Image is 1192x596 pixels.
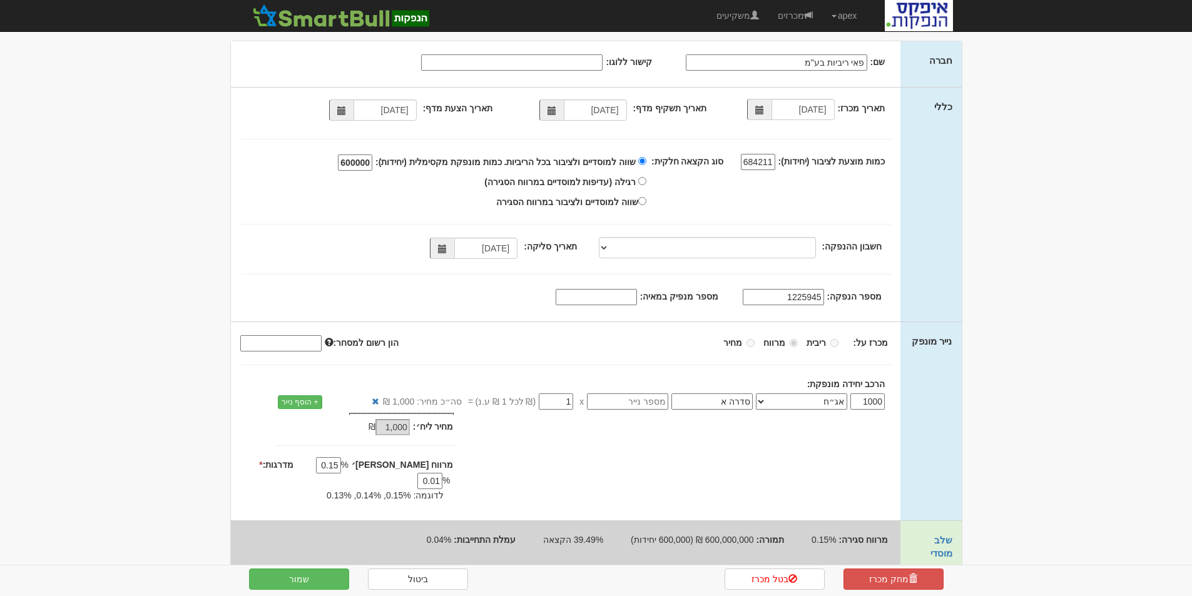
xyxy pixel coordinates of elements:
[638,157,646,165] input: שווה למוסדיים ולציבור בכל הריביות. כמות מונפקת מקסימלית (יחידות):
[912,335,952,348] label: נייר מונפק
[638,177,646,185] input: רגילה (עדיפות למוסדיים במרווח הסגירה)
[473,395,536,408] span: (₪ לכל 1 ₪ ע.נ)
[539,393,573,410] input: מחיר *
[723,338,742,348] strong: מחיר
[778,155,885,168] label: כמות מוצעת לציבור (יחידות):
[843,568,944,590] a: מחק מכרז
[790,339,798,347] input: מרווח
[249,3,433,28] img: SmartBull Logo
[454,533,516,546] label: עמלת התחייבות:
[327,490,444,500] span: לדוגמה: 0.15%, 0.14%, 0.13%
[671,393,753,410] input: שם הסדרה
[259,458,293,471] label: מדרגות:
[850,393,885,410] input: כמות
[278,395,322,409] a: + הוסף נייר
[725,568,825,590] a: בטל מכרז
[496,197,638,207] span: שווה למוסדיים ולציבור במרווח הסגירה
[756,533,784,546] label: תמורה:
[579,395,584,408] span: x
[640,290,718,303] label: מספר מנפיק במאיה:
[543,535,603,545] span: 39.49% הקצאה
[827,290,882,303] label: מספר הנפקה:
[442,474,450,487] span: %
[249,568,349,590] button: שמור
[504,157,636,167] span: שווה למוסדיים ולציבור בכל הריביות.
[763,338,785,348] strong: מרווח
[484,177,636,187] span: רגילה (עדיפות למוסדיים במרווח הסגירה)
[368,568,468,590] a: ביטול
[929,54,952,67] label: חברה
[839,533,889,546] label: מרווח סגירה:
[413,420,454,433] label: מחיר ליח׳:
[587,393,668,410] input: מספר נייר
[870,56,885,68] label: שם:
[383,395,462,408] span: סה״כ מחיר: 1,000 ₪
[638,197,646,205] input: שווה למוסדיים ולציבור במרווח הסגירה
[375,156,502,168] label: כמות מונפקת מקסימלית (יחידות):
[807,338,826,348] strong: ריבית
[606,56,652,68] label: קישור ללוגו:
[746,339,755,347] input: מחיר
[822,240,882,253] label: חשבון ההנפקה:
[838,102,885,114] label: תאריך מכרז:
[524,240,577,253] label: תאריך סליקה:
[325,336,399,349] label: הון רשום למסחר:
[812,535,837,545] span: 0.15%
[423,102,492,114] label: תאריך הצעת מדף:
[427,535,452,545] span: 0.04%
[934,100,952,113] label: כללי
[807,379,885,389] strong: הרכב יחידה מונפקת:
[352,458,453,471] label: מרווח [PERSON_NAME]׳
[633,102,706,114] label: תאריך תשקיף מדף:
[338,154,372,171] input: שווה למוסדיים ולציבור בכל הריביות. כמות מונפקת מקסימלית (יחידות):
[651,155,723,168] label: סוג הקצאה חלקית:
[316,420,413,435] div: ₪
[853,338,889,348] strong: מכרז על:
[830,339,838,347] input: ריבית
[341,458,349,471] span: %
[930,535,952,558] a: שלב מוסדי
[631,535,753,545] span: 600,000,000 ₪ (600,000 יחידות)
[468,395,473,408] span: =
